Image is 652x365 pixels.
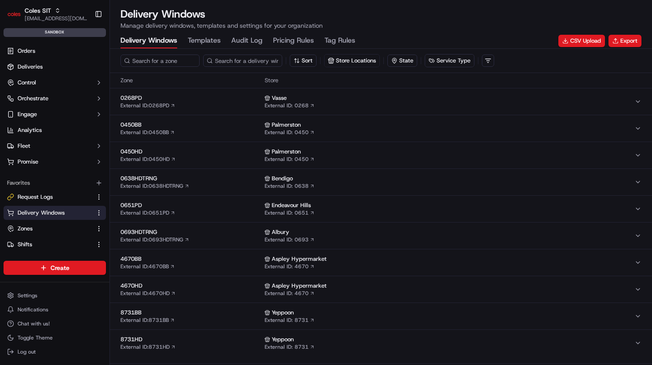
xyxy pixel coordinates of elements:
[110,223,652,249] button: 0693HDTRNGExternal ID:0693HDTRNG AlburyExternal ID: 0693
[4,303,106,316] button: Notifications
[324,54,380,67] button: Store Locations
[7,209,92,217] a: Delivery Windows
[120,290,176,297] a: External ID:4670HD
[18,47,35,55] span: Orders
[18,306,48,313] span: Notifications
[4,261,106,275] button: Create
[4,318,106,330] button: Chat with us!
[18,63,43,71] span: Deliveries
[4,44,106,58] a: Orders
[608,35,641,47] button: Export
[18,126,42,134] span: Analytics
[18,292,37,299] span: Settings
[272,255,327,263] span: Aspley Hypermarket
[4,155,106,169] button: Promise
[110,169,652,195] button: 0638HDTRNGExternal ID:0638HDTRNG BendigoExternal ID: 0638
[120,336,261,343] span: 8731HD
[120,182,189,190] a: External ID:0638HDTRNG
[4,91,106,106] button: Orchestrate
[265,129,315,136] a: External ID: 0450
[18,95,48,102] span: Orchestrate
[120,94,261,102] span: 0268PD
[4,206,106,220] button: Delivery Windows
[265,263,315,270] a: External ID: 4670
[120,148,261,156] span: 0450HD
[120,156,176,163] a: External ID:0450HD
[4,123,106,137] a: Analytics
[18,79,36,87] span: Control
[25,6,51,15] button: Coles SIT
[110,276,652,303] button: 4670HDExternal ID:4670HD Aspley HypermarketExternal ID: 4670
[324,55,379,67] button: Store Locations
[7,7,21,21] img: Coles SIT
[265,317,315,324] a: External ID: 8731
[120,201,261,209] span: 0651PD
[51,263,69,272] span: Create
[265,102,315,109] a: External ID: 0268
[120,263,175,270] a: External ID:4670BB
[18,110,37,118] span: Engage
[4,139,106,153] button: Fleet
[110,303,652,329] button: 8731BBExternal ID:8731BB YeppoonExternal ID: 8731
[120,102,175,109] a: External ID:0268PD
[272,228,289,236] span: Albury
[290,55,317,67] button: Sort
[18,142,30,150] span: Fleet
[120,255,261,263] span: 4670BB
[265,209,315,216] a: External ID: 0651
[18,209,65,217] span: Delivery Windows
[265,156,315,163] a: External ID: 0450
[110,249,652,276] button: 4670BBExternal ID:4670BB Aspley HypermarketExternal ID: 4670
[273,33,314,48] button: Pricing Rules
[203,55,282,67] input: Search for a delivery window
[120,309,261,317] span: 8731BB
[120,121,261,129] span: 0450BB
[272,282,327,290] span: Aspley Hypermarket
[272,175,293,182] span: Bendigo
[4,60,106,74] a: Deliveries
[265,236,315,243] a: External ID: 0693
[18,225,33,233] span: Zones
[231,33,262,48] button: Audit Log
[272,309,294,317] span: Yeppoon
[324,33,355,48] button: Tag Rules
[18,348,36,355] span: Log out
[272,148,301,156] span: Palmerston
[120,236,189,243] a: External ID:0693HDTRNG
[425,55,474,67] button: Service Type
[18,193,53,201] span: Request Logs
[4,190,106,204] button: Request Logs
[120,33,177,48] button: Delivery Windows
[110,330,652,356] button: 8731HDExternal ID:8731HD YeppoonExternal ID: 8731
[272,336,294,343] span: Yeppoon
[4,237,106,252] button: Shifts
[25,15,87,22] button: [EMAIL_ADDRESS][DOMAIN_NAME]
[18,334,53,341] span: Toggle Theme
[7,193,92,201] a: Request Logs
[4,332,106,344] button: Toggle Theme
[110,142,652,168] button: 0450HDExternal ID:0450HD PalmerstonExternal ID: 0450
[110,88,652,115] button: 0268PDExternal ID:0268PD VasseExternal ID: 0268
[387,55,417,67] button: State
[7,241,92,248] a: Shifts
[558,35,605,47] button: CSV Upload
[120,21,323,30] p: Manage delivery windows, templates and settings for your organization
[120,129,175,136] a: External ID:0450BB
[120,228,261,236] span: 0693HDTRNG
[110,115,652,142] button: 0450BBExternal ID:0450BB PalmerstonExternal ID: 0450
[7,225,92,233] a: Zones
[272,94,287,102] span: Vasse
[265,77,641,84] span: Store
[265,182,315,190] a: External ID: 0638
[120,209,175,216] a: External ID:0651PD
[265,290,315,297] a: External ID: 4670
[110,196,652,222] button: 0651PDExternal ID:0651PD Endeavour HillsExternal ID: 0651
[4,28,106,37] div: sandbox
[272,121,301,129] span: Palmerston
[18,158,38,166] span: Promise
[4,289,106,302] button: Settings
[120,55,200,67] input: Search for a zone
